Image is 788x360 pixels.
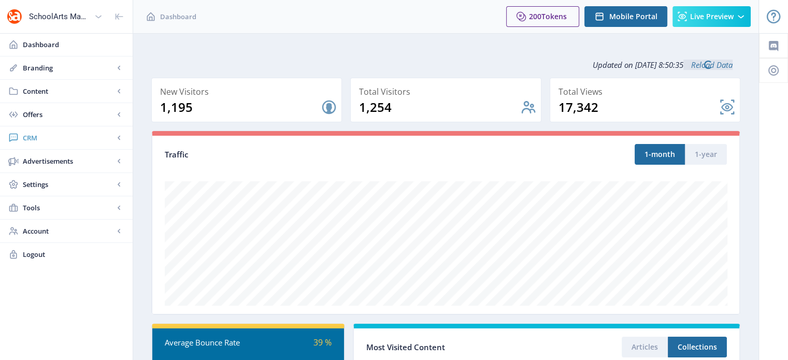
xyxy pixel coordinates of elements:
span: Content [23,86,114,96]
span: Tools [23,203,114,213]
button: Collections [668,337,727,357]
span: Dashboard [160,11,196,22]
div: Total Views [558,84,736,99]
button: Articles [622,337,668,357]
button: Live Preview [672,6,751,27]
span: CRM [23,133,114,143]
span: 39 % [313,337,332,348]
div: Traffic [165,149,446,161]
span: Branding [23,63,114,73]
span: Tokens [541,11,567,21]
span: Offers [23,109,114,120]
button: Mobile Portal [584,6,667,27]
div: Average Bounce Rate [165,337,248,349]
img: properties.app_icon.png [6,8,23,25]
span: Mobile Portal [609,12,657,21]
div: 1,254 [359,99,520,116]
div: Most Visited Content [366,339,547,355]
div: Total Visitors [359,84,536,99]
div: 1,195 [160,99,321,116]
span: Account [23,226,114,236]
span: Advertisements [23,156,114,166]
button: 1-year [685,144,727,165]
span: Logout [23,249,124,260]
div: Updated on [DATE] 8:50:35 [151,52,740,78]
span: Live Preview [690,12,734,21]
a: Reload Data [683,60,733,70]
button: 1-month [635,144,685,165]
span: Dashboard [23,39,124,50]
div: New Visitors [160,84,337,99]
div: 17,342 [558,99,719,116]
button: 200Tokens [506,6,579,27]
div: SchoolArts Magazine [29,5,90,28]
span: Settings [23,179,114,190]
